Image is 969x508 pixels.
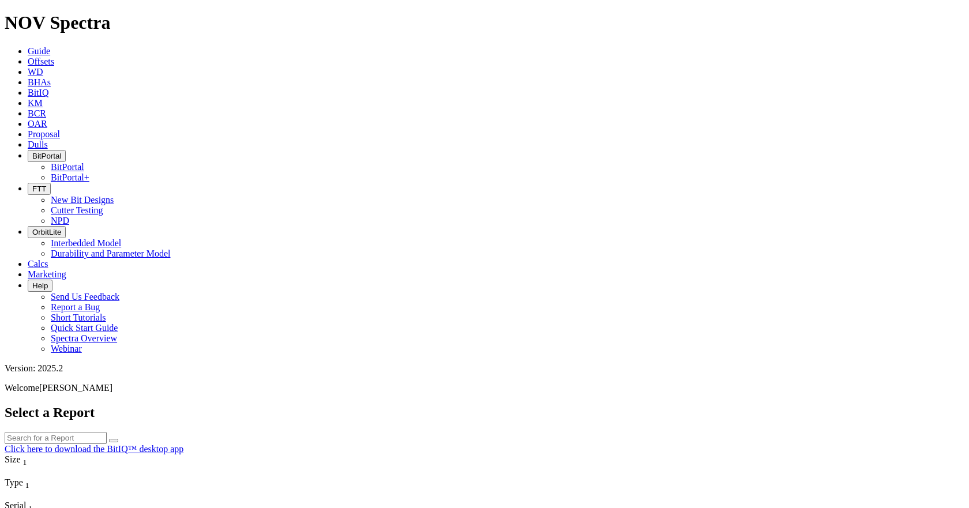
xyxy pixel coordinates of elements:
[5,12,964,33] h1: NOV Spectra
[5,490,96,501] div: Column Menu
[32,228,61,236] span: OrbitLite
[5,454,21,464] span: Size
[51,172,89,182] a: BitPortal+
[28,88,48,97] a: BitIQ
[5,432,107,444] input: Search for a Report
[51,195,114,205] a: New Bit Designs
[51,323,118,333] a: Quick Start Guide
[28,119,47,129] a: OAR
[5,383,964,393] p: Welcome
[28,280,52,292] button: Help
[28,140,48,149] a: Dulls
[23,458,27,466] sub: 1
[28,150,66,162] button: BitPortal
[5,405,964,420] h2: Select a Report
[32,152,61,160] span: BitPortal
[51,238,121,248] a: Interbedded Model
[28,67,43,77] a: WD
[51,313,106,322] a: Short Tutorials
[5,454,96,477] div: Sort None
[28,129,60,139] a: Proposal
[25,481,29,490] sub: 1
[28,183,51,195] button: FTT
[51,205,103,215] a: Cutter Testing
[28,269,66,279] a: Marketing
[28,46,50,56] a: Guide
[51,249,171,258] a: Durability and Parameter Model
[32,185,46,193] span: FTT
[5,477,23,487] span: Type
[51,292,119,302] a: Send Us Feedback
[32,281,48,290] span: Help
[23,454,27,464] span: Sort None
[28,226,66,238] button: OrbitLite
[39,383,112,393] span: [PERSON_NAME]
[5,363,964,374] div: Version: 2025.2
[28,57,54,66] a: Offsets
[5,454,96,467] div: Size Sort None
[5,444,183,454] a: Click here to download the BitIQ™ desktop app
[51,216,69,225] a: NPD
[25,477,29,487] span: Sort None
[5,477,96,501] div: Sort None
[51,333,117,343] a: Spectra Overview
[28,259,48,269] a: Calcs
[28,98,43,108] a: KM
[5,467,96,477] div: Column Menu
[51,302,100,312] a: Report a Bug
[51,162,84,172] a: BitPortal
[51,344,82,353] a: Webinar
[28,108,46,118] a: BCR
[5,477,96,490] div: Type Sort None
[28,77,51,87] a: BHAs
